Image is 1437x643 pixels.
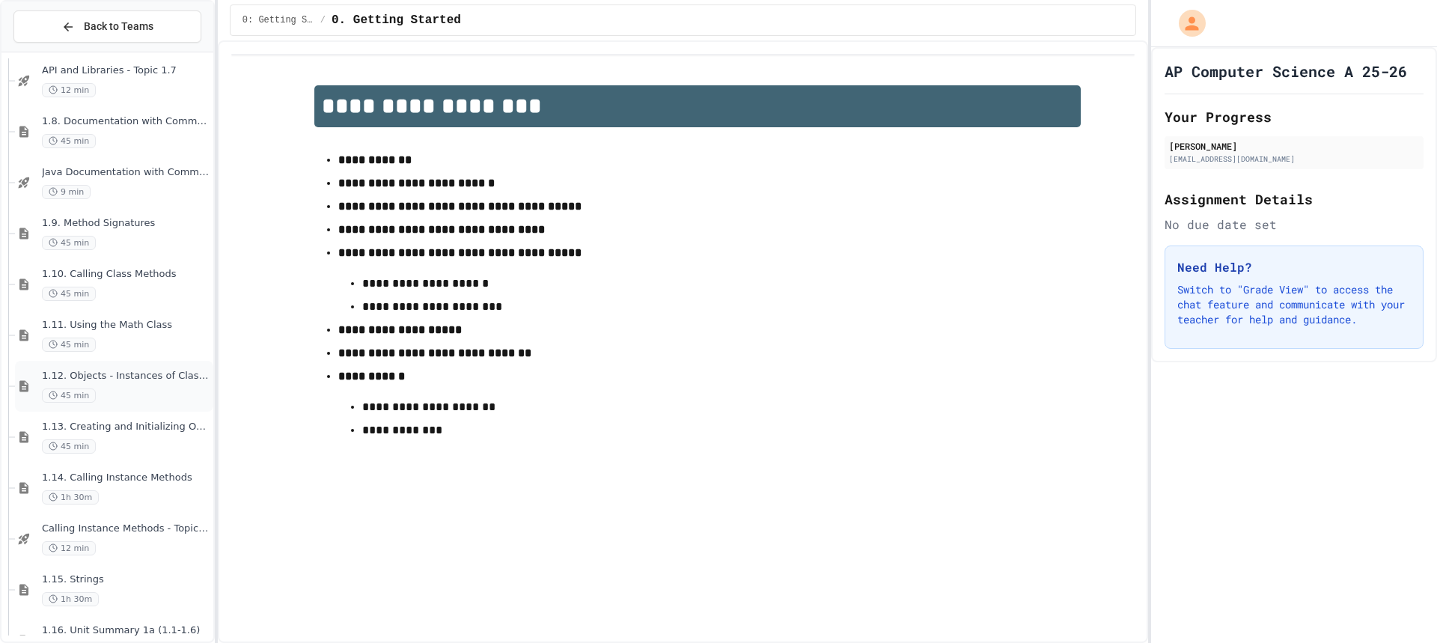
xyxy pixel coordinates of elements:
span: 45 min [42,236,96,250]
span: 1.16. Unit Summary 1a (1.1-1.6) [42,624,210,637]
span: 1h 30m [42,490,99,505]
span: 1.14. Calling Instance Methods [42,472,210,484]
span: 12 min [42,83,96,97]
span: 45 min [42,439,96,454]
span: API and Libraries - Topic 1.7 [42,64,210,77]
div: My Account [1163,6,1209,40]
span: 1.12. Objects - Instances of Classes [42,370,210,383]
span: 45 min [42,338,96,352]
span: / [320,14,326,26]
span: 1.15. Strings [42,573,210,586]
span: 45 min [42,287,96,301]
button: Back to Teams [13,10,201,43]
span: 45 min [42,134,96,148]
div: [EMAIL_ADDRESS][DOMAIN_NAME] [1169,153,1419,165]
span: 1.13. Creating and Initializing Objects: Constructors [42,421,210,433]
h2: Assignment Details [1165,189,1424,210]
span: 1h 30m [42,592,99,606]
span: 1.8. Documentation with Comments and Preconditions [42,115,210,128]
span: Java Documentation with Comments - Topic 1.8 [42,166,210,179]
div: [PERSON_NAME] [1169,139,1419,153]
span: 9 min [42,185,91,199]
h3: Need Help? [1177,258,1411,276]
h1: AP Computer Science A 25-26 [1165,61,1407,82]
span: 45 min [42,388,96,403]
span: 1.11. Using the Math Class [42,319,210,332]
div: No due date set [1165,216,1424,234]
span: 0. Getting Started [332,11,461,29]
span: Calling Instance Methods - Topic 1.14 [42,522,210,535]
span: 1.10. Calling Class Methods [42,268,210,281]
span: 1.9. Method Signatures [42,217,210,230]
h2: Your Progress [1165,106,1424,127]
span: Back to Teams [84,19,153,34]
p: Switch to "Grade View" to access the chat feature and communicate with your teacher for help and ... [1177,282,1411,327]
span: 0: Getting Started [242,14,314,26]
span: 12 min [42,541,96,555]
